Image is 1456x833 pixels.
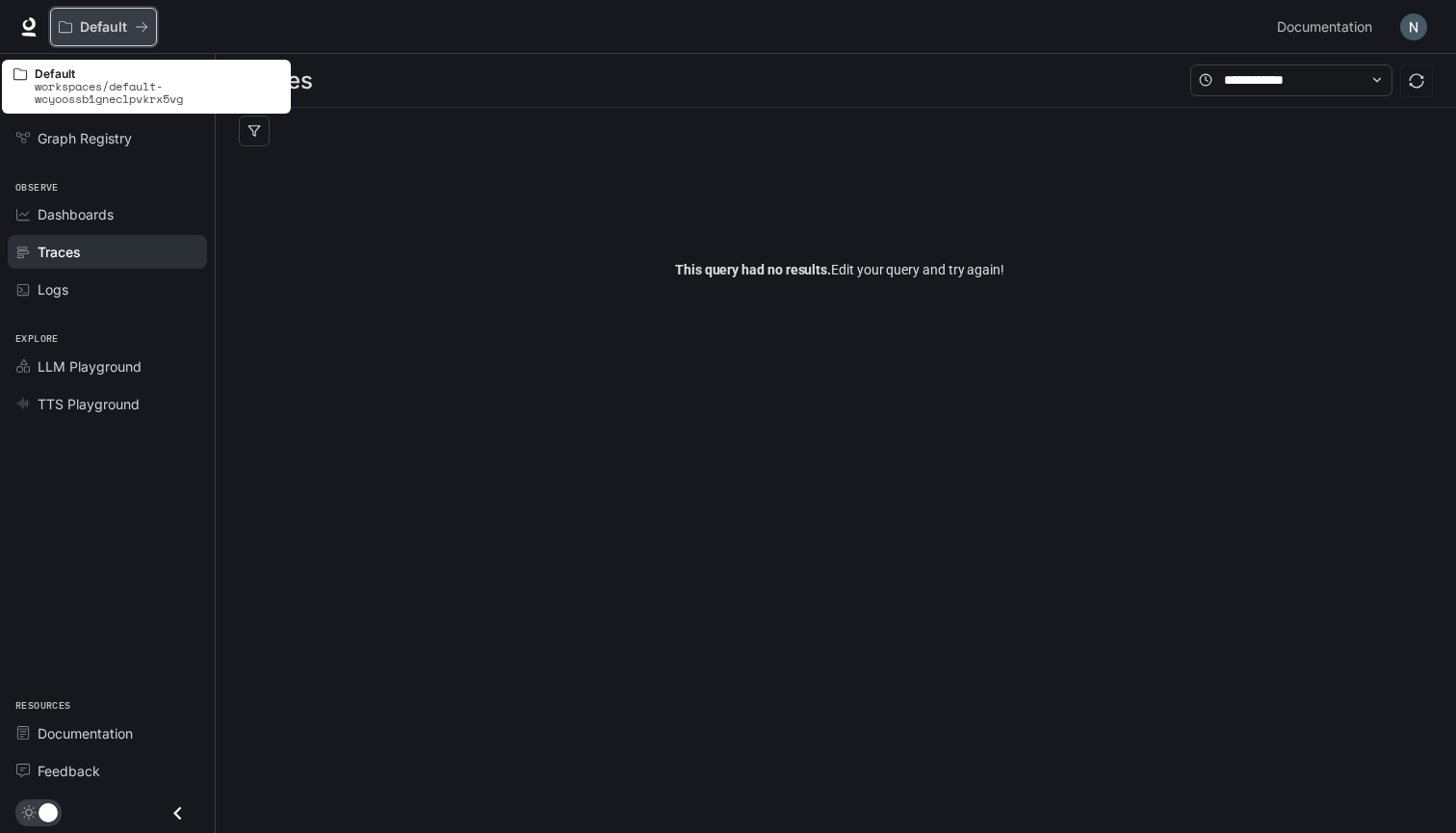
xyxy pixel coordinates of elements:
button: User avatar [1394,8,1433,46]
button: All workspaces [50,8,157,46]
a: Documentation [1269,8,1387,46]
a: Documentation [8,716,207,750]
p: Default [80,19,127,36]
span: Documentation [1277,15,1372,39]
span: Graph Registry [38,128,132,148]
span: Dark mode toggle [39,801,58,822]
span: This query had no results. [675,262,831,277]
span: TTS Playground [38,394,140,414]
span: Traces [38,242,81,262]
p: Default [35,67,279,80]
p: workspaces/default-wcyoossb1gneclpvkrx5vg [35,80,279,105]
button: Close drawer [156,794,199,833]
a: Logs [8,273,207,306]
span: Feedback [38,761,100,781]
a: Graph Registry [8,121,207,155]
span: Documentation [38,723,133,743]
span: Edit your query and try again! [675,259,1004,280]
span: Logs [38,279,68,299]
a: Traces [8,235,207,269]
a: LLM Playground [8,350,207,383]
span: LLM Playground [38,356,142,377]
span: sync [1409,73,1424,89]
a: Feedback [8,754,207,788]
a: Dashboards [8,197,207,231]
img: User avatar [1400,13,1427,40]
span: Dashboards [38,204,114,224]
a: TTS Playground [8,387,207,421]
